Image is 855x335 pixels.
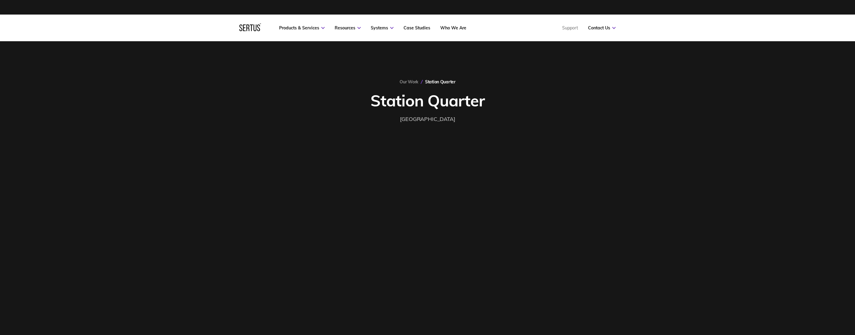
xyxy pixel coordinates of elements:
a: Who We Are [440,25,466,31]
a: Our Work [400,79,418,85]
a: Resources [335,25,361,31]
a: Products & Services [279,25,325,31]
a: Systems [371,25,394,31]
h1: Station Quarter [370,91,484,110]
div: [GEOGRAPHIC_DATA] [400,115,455,124]
a: Support [562,25,578,31]
a: Case Studies [404,25,430,31]
a: Contact Us [588,25,616,31]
